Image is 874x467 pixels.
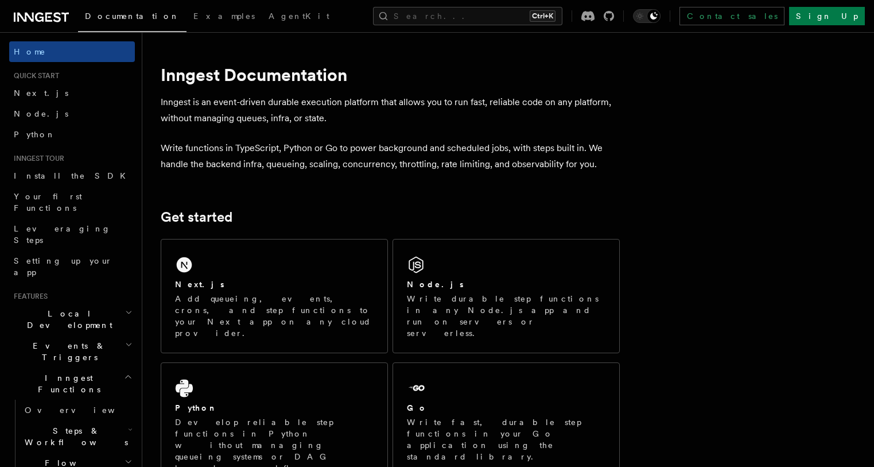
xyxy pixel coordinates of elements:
p: Add queueing, events, crons, and step functions to your Next app on any cloud provider. [175,293,374,339]
a: Next.jsAdd queueing, events, crons, and step functions to your Next app on any cloud provider. [161,239,388,353]
a: Get started [161,209,232,225]
a: Install the SDK [9,165,135,186]
p: Write functions in TypeScript, Python or Go to power background and scheduled jobs, with steps bu... [161,140,620,172]
span: Inngest tour [9,154,64,163]
span: Features [9,292,48,301]
button: Steps & Workflows [20,420,135,453]
a: Python [9,124,135,145]
button: Inngest Functions [9,368,135,400]
button: Events & Triggers [9,335,135,368]
a: Next.js [9,83,135,103]
a: Sign Up [789,7,865,25]
span: Examples [193,11,255,21]
span: Events & Triggers [9,340,125,363]
span: Leveraging Steps [14,224,111,245]
span: Local Development [9,308,125,331]
a: Node.js [9,103,135,124]
a: Setting up your app [9,250,135,283]
h2: Node.js [407,279,464,290]
span: Quick start [9,71,59,80]
button: Local Development [9,303,135,335]
span: Node.js [14,109,68,118]
p: Write durable step functions in any Node.js app and run on servers or serverless. [407,293,605,339]
span: Home [14,46,46,57]
span: Python [14,130,56,139]
h2: Go [407,402,428,414]
a: Node.jsWrite durable step functions in any Node.js app and run on servers or serverless. [393,239,620,353]
a: Leveraging Steps [9,218,135,250]
h1: Inngest Documentation [161,64,620,85]
button: Toggle dark mode [633,9,661,23]
a: Your first Functions [9,186,135,218]
button: Search...Ctrl+K [373,7,562,25]
span: Inngest Functions [9,372,124,395]
a: AgentKit [262,3,336,31]
a: Examples [187,3,262,31]
span: Install the SDK [14,171,133,180]
p: Inngest is an event-driven durable execution platform that allows you to run fast, reliable code ... [161,94,620,126]
h2: Python [175,402,217,414]
span: Next.js [14,88,68,98]
span: Documentation [85,11,180,21]
span: Setting up your app [14,256,112,277]
span: Your first Functions [14,192,82,213]
span: AgentKit [269,11,329,21]
p: Write fast, durable step functions in your Go application using the standard library. [407,416,605,462]
a: Overview [20,400,135,420]
h2: Next.js [175,279,224,290]
span: Steps & Workflows [20,425,128,448]
a: Documentation [78,3,187,32]
kbd: Ctrl+K [530,10,556,22]
span: Overview [25,406,143,415]
a: Contact sales [679,7,784,25]
a: Home [9,41,135,62]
